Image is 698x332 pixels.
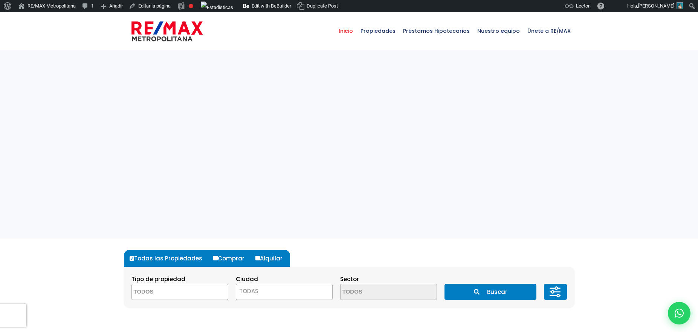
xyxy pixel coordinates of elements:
[128,250,210,267] label: Todas las Propiedades
[132,284,205,300] textarea: Search
[473,12,524,50] a: Nuestro equipo
[444,284,536,300] button: Buscar
[189,4,193,8] div: Frase clave objetivo no establecida
[638,3,674,9] span: [PERSON_NAME]
[399,20,473,42] span: Préstamos Hipotecarios
[130,256,134,261] input: Todas las Propiedades
[335,12,357,50] a: Inicio
[524,12,574,50] a: Únete a RE/MAX
[236,286,332,297] span: TODAS
[131,20,203,43] img: remax-metropolitana-logo
[341,284,414,300] textarea: Search
[340,275,359,283] span: Sector
[131,275,185,283] span: Tipo de propiedad
[201,2,233,14] img: Visitas de 48 horas. Haz clic para ver más estadísticas del sitio.
[131,12,203,50] a: RE/MAX Metropolitana
[236,275,258,283] span: Ciudad
[399,12,473,50] a: Préstamos Hipotecarios
[524,20,574,42] span: Únete a RE/MAX
[473,20,524,42] span: Nuestro equipo
[213,256,218,260] input: Comprar
[357,20,399,42] span: Propiedades
[254,250,290,267] label: Alquilar
[255,256,260,260] input: Alquilar
[239,287,258,295] span: TODAS
[335,20,357,42] span: Inicio
[211,250,252,267] label: Comprar
[236,284,333,300] span: TODAS
[357,12,399,50] a: Propiedades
